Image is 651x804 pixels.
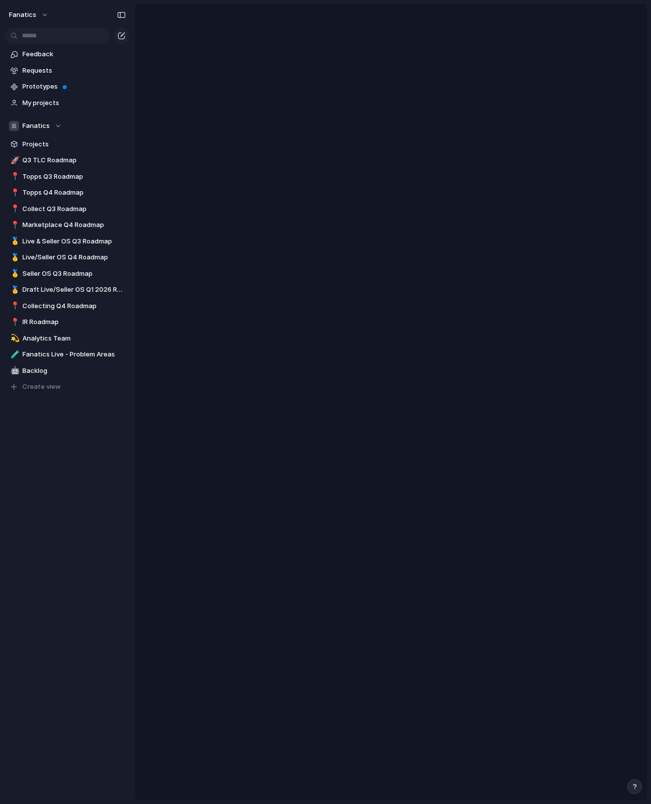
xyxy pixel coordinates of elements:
div: 📍 [10,317,17,328]
a: 📍Topps Q4 Roadmap [5,185,129,200]
span: IR Roadmap [22,317,126,327]
div: 🥇 [10,235,17,247]
a: 📍IR Roadmap [5,315,129,330]
div: 📍 [10,220,17,231]
button: 📍 [9,301,19,311]
a: 💫Analytics Team [5,331,129,346]
span: Feedback [22,49,126,59]
button: 🥇 [9,236,19,246]
span: Requests [22,66,126,76]
div: 📍 [10,300,17,312]
a: 📍Collecting Q4 Roadmap [5,299,129,314]
span: Q3 TLC Roadmap [22,155,126,165]
div: 🚀 [10,155,17,166]
span: Seller OS Q3 Roadmap [22,269,126,279]
div: 🥇 [10,268,17,279]
button: Create view [5,379,129,394]
a: 📍Topps Q3 Roadmap [5,169,129,184]
span: Live & Seller OS Q3 Roadmap [22,236,126,246]
button: 📍 [9,172,19,182]
span: Analytics Team [22,334,126,344]
a: Feedback [5,47,129,62]
span: Backlog [22,366,126,376]
button: 📍 [9,317,19,327]
span: Collect Q3 Roadmap [22,204,126,214]
span: fanatics [9,10,36,20]
button: 💫 [9,334,19,344]
span: Fanatics [22,121,50,131]
span: Topps Q4 Roadmap [22,188,126,198]
a: 🥇Draft Live/Seller OS Q1 2026 Roadmap [5,282,129,297]
a: 🤖Backlog [5,363,129,378]
span: Create view [22,382,61,392]
span: Topps Q3 Roadmap [22,172,126,182]
span: Marketplace Q4 Roadmap [22,220,126,230]
button: Fanatics [5,118,129,133]
div: 💫 [10,333,17,344]
button: 📍 [9,220,19,230]
button: fanatics [4,7,54,23]
button: 🥇 [9,285,19,295]
span: Collecting Q4 Roadmap [22,301,126,311]
div: 🧪 [10,349,17,360]
button: 🧪 [9,349,19,359]
a: Prototypes [5,79,129,94]
button: 🥇 [9,252,19,262]
button: 🤖 [9,366,19,376]
a: 🧪Fanatics Live - Problem Areas [5,347,129,362]
span: Prototypes [22,82,126,92]
a: 📍Marketplace Q4 Roadmap [5,218,129,232]
button: 📍 [9,188,19,198]
a: Requests [5,63,129,78]
div: 📍 [10,171,17,182]
button: 🥇 [9,269,19,279]
a: 🥇Live/Seller OS Q4 Roadmap [5,250,129,265]
a: Projects [5,137,129,152]
span: My projects [22,98,126,108]
a: 🥇Seller OS Q3 Roadmap [5,266,129,281]
span: Live/Seller OS Q4 Roadmap [22,252,126,262]
a: 🥇Live & Seller OS Q3 Roadmap [5,234,129,249]
div: 🥇 [10,252,17,263]
a: 🚀Q3 TLC Roadmap [5,153,129,168]
a: My projects [5,96,129,111]
div: 🤖 [10,365,17,376]
span: Draft Live/Seller OS Q1 2026 Roadmap [22,285,126,295]
div: 📍 [10,203,17,215]
span: Fanatics Live - Problem Areas [22,349,126,359]
span: Projects [22,139,126,149]
button: 📍 [9,204,19,214]
a: 📍Collect Q3 Roadmap [5,202,129,217]
button: 🚀 [9,155,19,165]
div: 🥇 [10,284,17,296]
div: 📍 [10,187,17,199]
